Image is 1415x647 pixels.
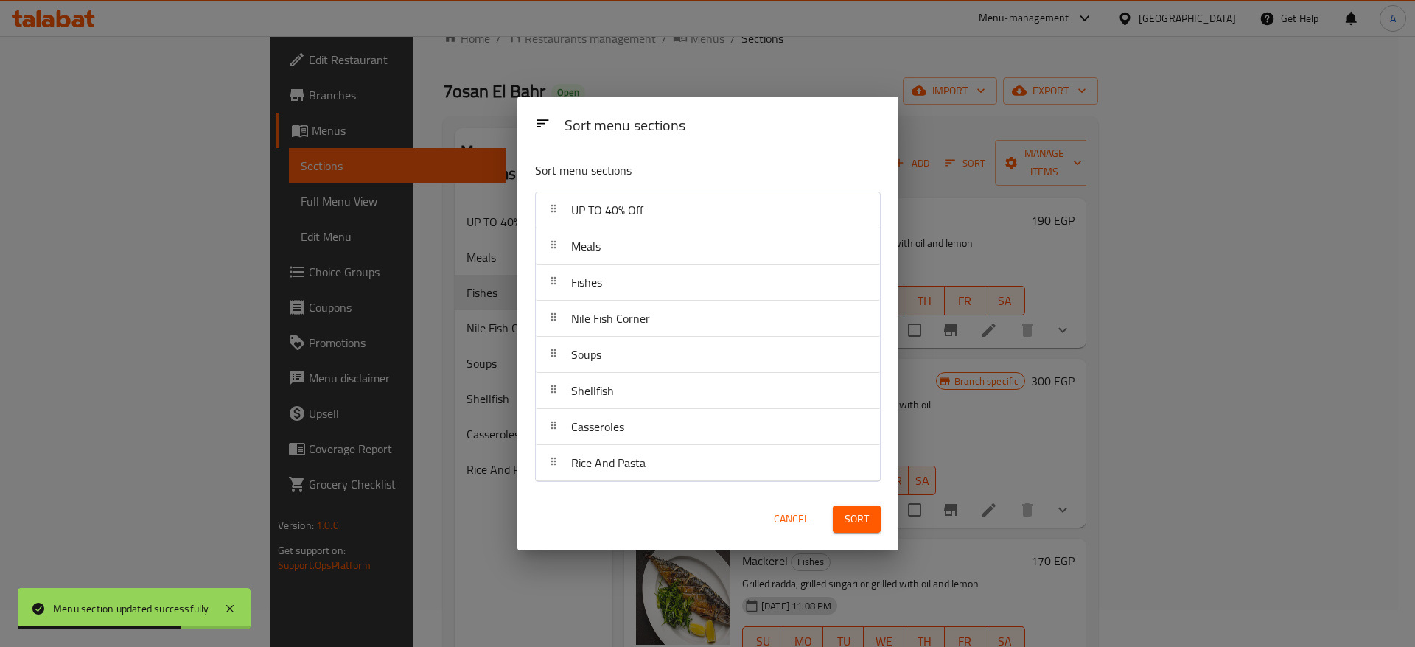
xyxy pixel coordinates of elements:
[536,265,880,301] div: Fishes
[571,380,614,402] span: Shellfish
[536,409,880,445] div: Casseroles
[559,110,887,143] div: Sort menu sections
[571,271,602,293] span: Fishes
[845,510,869,528] span: Sort
[536,228,880,265] div: Meals
[571,307,650,329] span: Nile Fish Corner
[768,506,815,533] button: Cancel
[571,343,601,366] span: Soups
[571,235,601,257] span: Meals
[536,301,880,337] div: Nile Fish Corner
[535,161,809,180] p: Sort menu sections
[53,601,209,617] div: Menu section updated successfully
[571,452,646,474] span: Rice And Pasta
[536,373,880,409] div: Shellfish
[536,192,880,228] div: UP TO 40% Off
[536,445,880,481] div: Rice And Pasta
[571,199,643,221] span: UP TO 40% Off
[536,337,880,373] div: Soups
[833,506,881,533] button: Sort
[571,416,624,438] span: Casseroles
[774,510,809,528] span: Cancel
